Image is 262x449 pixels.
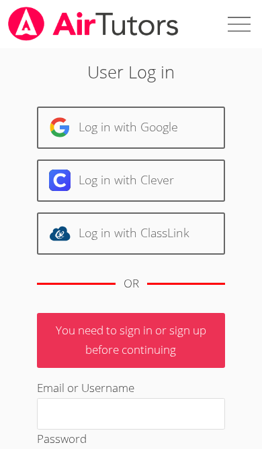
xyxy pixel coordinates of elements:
img: airtutors_banner-c4298cdbf04f3fff15de1276eac7730deb9818008684d7c2e4769d2f7ddbe033.png [7,7,180,41]
a: Log in with Clever [37,159,226,202]
label: Email or Username [37,380,134,395]
img: google-logo-50288ca7cdecda66e5e0955fdab243c47b7ad437acaf1139b6f446037453330a.svg [49,117,71,138]
a: Log in with ClassLink [37,212,226,255]
a: Log in with Google [37,107,226,149]
div: OR [124,274,139,294]
label: Password [37,431,87,446]
h2: User Log in [37,59,226,84]
img: classlink-logo-d6bb404cc1216ec64c9a2012d9dc4662098be43eaf13dc465df04b49fa7ab582.svg [49,222,71,244]
img: clever-logo-6eab21bc6e7a338710f1a6ff85c0baf02591cd810cc4098c63d3a4b26e2feb20.svg [49,170,71,191]
p: You need to sign in or sign up before continuing [37,313,226,368]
